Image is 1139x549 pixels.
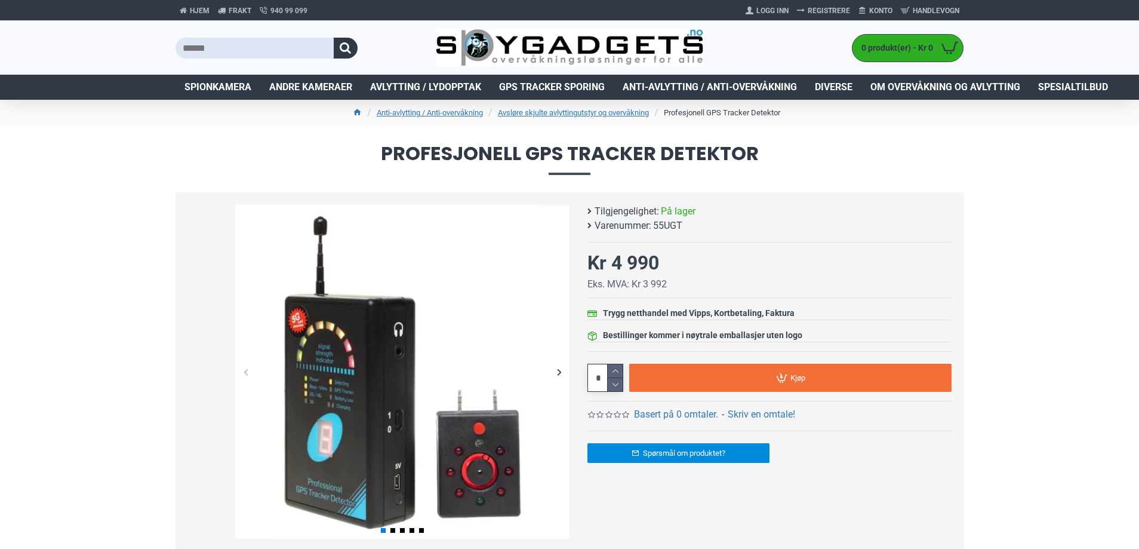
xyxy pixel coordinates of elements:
span: Diverse [815,80,852,94]
span: På lager [661,204,695,219]
span: Anti-avlytting / Anti-overvåkning [623,80,797,94]
span: Go to slide 5 [419,528,424,533]
span: Spesialtilbud [1038,80,1108,94]
a: Spørsmål om produktet? [587,443,769,463]
span: Registrere [808,5,850,16]
div: Previous slide [235,361,256,382]
div: Trygg netthandel med Vipps, Kortbetaling, Faktura [603,307,795,320]
a: Andre kameraer [260,75,361,100]
span: Profesjonell GPS Tracker Detektor [176,144,963,174]
span: 940 99 099 [270,5,307,16]
a: Konto [854,1,897,20]
span: 55UGT [653,219,682,233]
span: Frakt [229,5,251,16]
span: Go to slide 3 [400,528,405,533]
b: - [722,409,724,420]
span: Logg Inn [756,5,789,16]
span: Go to slide 1 [381,528,386,533]
span: Kjøp [790,374,805,382]
a: 0 produkt(er) - Kr 0 [852,35,963,62]
a: GPS Tracker Sporing [490,75,614,100]
a: Spesialtilbud [1029,75,1117,100]
a: Diverse [806,75,861,100]
a: Avsløre skjulte avlyttingutstyr og overvåkning [498,107,649,119]
span: Go to slide 4 [410,528,414,533]
span: 0 produkt(er) - Kr 0 [852,42,936,54]
span: Handlevogn [913,5,959,16]
b: Varenummer: [595,219,651,233]
span: Spionkamera [184,80,251,94]
a: Anti-avlytting / Anti-overvåkning [614,75,806,100]
a: Skriv en omtale! [728,407,795,422]
a: Basert på 0 omtaler. [634,407,718,422]
a: Om overvåkning og avlytting [861,75,1029,100]
span: Avlytting / Lydopptak [370,80,481,94]
span: Hjem [190,5,210,16]
img: GPS Tracker Detektor - SpyGadgets.no [235,204,569,539]
span: Om overvåkning og avlytting [870,80,1020,94]
div: Bestillinger kommer i nøytrale emballasjer uten logo [603,329,802,342]
div: Next slide [549,361,569,382]
span: Go to slide 2 [390,528,395,533]
span: Andre kameraer [269,80,352,94]
span: GPS Tracker Sporing [499,80,605,94]
span: Konto [869,5,892,16]
a: Handlevogn [897,1,963,20]
a: Spionkamera [176,75,260,100]
a: Anti-avlytting / Anti-overvåkning [377,107,483,119]
b: Tilgjengelighet: [595,204,659,219]
div: Kr 4 990 [587,249,659,277]
a: Registrere [793,1,854,20]
a: Logg Inn [741,1,793,20]
img: SpyGadgets.no [436,29,704,68]
a: Avlytting / Lydopptak [361,75,490,100]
